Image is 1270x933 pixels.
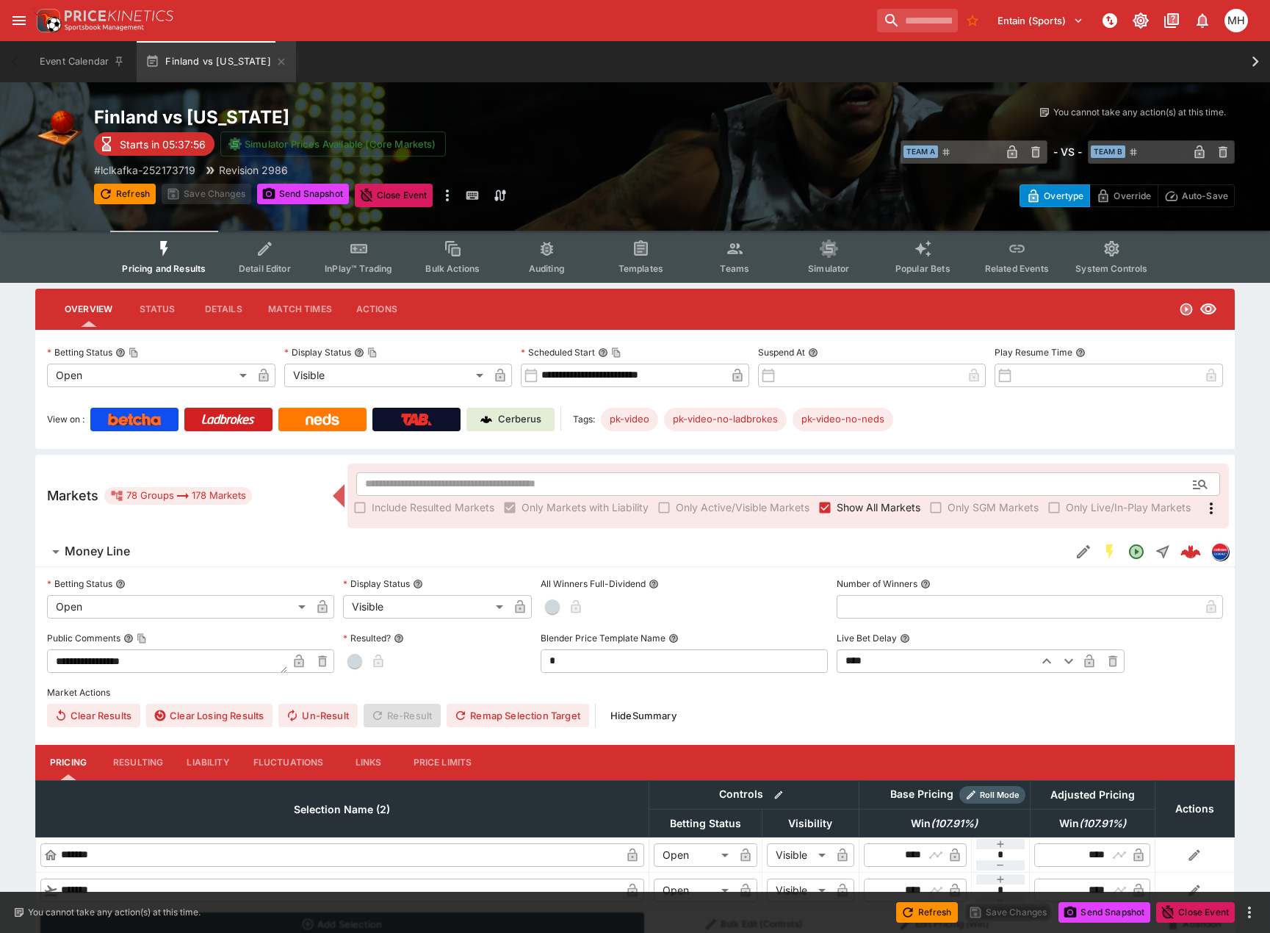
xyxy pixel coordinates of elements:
[521,346,595,359] p: Scheduled Start
[769,785,788,804] button: Bulk edit
[47,632,120,644] p: Public Comments
[1097,538,1123,565] button: SGM Enabled
[896,902,958,923] button: Refresh
[47,595,311,619] div: Open
[47,682,1223,704] label: Market Actions
[1043,815,1142,832] span: Win(107.91%)
[1128,543,1145,561] svg: Open
[343,577,410,590] p: Display Status
[1053,106,1226,119] p: You cannot take any action(s) at this time.
[65,10,173,21] img: PriceKinetics
[47,704,140,727] button: Clear Results
[1180,541,1201,562] img: logo-cerberus--red.svg
[124,292,190,327] button: Status
[1212,544,1228,560] img: lclkafka
[793,408,893,431] div: Betting Target: cerberus
[1066,500,1191,515] span: Only Live/In-Play Markets
[94,162,195,178] p: Copy To Clipboard
[522,500,649,515] span: Only Markets with Liability
[146,704,273,727] button: Clear Losing Results
[1187,471,1213,497] button: Open
[772,815,848,832] span: Visibility
[1224,9,1248,32] div: Michael Hutchinson
[573,408,595,431] label: Tags:
[1182,188,1228,203] p: Auto-Save
[541,577,646,590] p: All Winners Full-Dividend
[1176,537,1205,566] a: 12ff5338-e397-43e7-9715-43270babe965
[601,412,658,427] span: pk-video
[664,412,787,427] span: pk-video-no-ladbrokes
[959,786,1025,804] div: Show/hide Price Roll mode configuration.
[201,414,255,425] img: Ladbrokes
[47,346,112,359] p: Betting Status
[257,184,349,204] button: Send Snapshot
[278,801,406,818] span: Selection Name (2)
[793,412,893,427] span: pk-video-no-neds
[31,41,134,82] button: Event Calendar
[1158,7,1185,34] button: Documentation
[837,500,920,515] span: Show All Markets
[618,263,663,274] span: Templates
[649,579,659,589] button: All Winners Full-Dividend
[649,780,859,809] th: Controls
[219,162,288,178] p: Revision 2986
[278,704,357,727] button: Un-Result
[94,184,156,204] button: Refresh
[239,263,291,274] span: Detail Editor
[541,632,665,644] p: Blender Price Template Name
[120,137,206,152] p: Starts in 05:37:56
[985,263,1049,274] span: Related Events
[242,745,336,780] button: Fluctuations
[1180,541,1201,562] div: 12ff5338-e397-43e7-9715-43270babe965
[767,879,831,902] div: Visible
[611,347,621,358] button: Copy To Clipboard
[47,487,98,504] h5: Markets
[1158,184,1235,207] button: Auto-Save
[654,879,734,902] div: Open
[6,7,32,34] button: open drawer
[439,184,456,207] button: more
[343,632,391,644] p: Resulted?
[948,500,1039,515] span: Only SGM Markets
[355,184,433,207] button: Close Event
[808,263,849,274] span: Simulator
[466,408,555,431] a: Cerberus
[920,579,931,589] button: Number of Winners
[1199,300,1217,318] svg: Visible
[1070,538,1097,565] button: Edit Detail
[1156,902,1235,923] button: Close Event
[1053,144,1082,159] h6: - VS -
[367,347,378,358] button: Copy To Clipboard
[758,346,805,359] p: Suspend At
[122,263,206,274] span: Pricing and Results
[1123,538,1150,565] button: Open
[354,347,364,358] button: Display StatusCopy To Clipboard
[47,364,252,387] div: Open
[32,6,62,35] img: PriceKinetics Logo
[1211,543,1229,561] div: lclkafka
[110,231,1159,283] div: Event type filters
[1150,538,1176,565] button: Straight
[401,414,432,425] img: TabNZ
[284,346,351,359] p: Display Status
[101,745,175,780] button: Resulting
[1241,904,1258,921] button: more
[1097,7,1123,34] button: NOT Connected to PK
[1030,780,1155,809] th: Adjusted Pricing
[47,408,84,431] label: View on :
[1155,780,1234,837] th: Actions
[220,132,446,156] button: Simulator Prices Available (Core Markets)
[995,346,1072,359] p: Play Resume Time
[1020,184,1090,207] button: Overtype
[336,745,402,780] button: Links
[1114,188,1151,203] p: Override
[394,633,404,644] button: Resulted?
[598,347,608,358] button: Scheduled StartCopy To Clipboard
[1202,500,1220,517] svg: More
[1044,188,1083,203] p: Overtype
[1020,184,1235,207] div: Start From
[137,41,296,82] button: Finland vs [US_STATE]
[108,414,161,425] img: Betcha
[1189,7,1216,34] button: Notifications
[884,785,959,804] div: Base Pricing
